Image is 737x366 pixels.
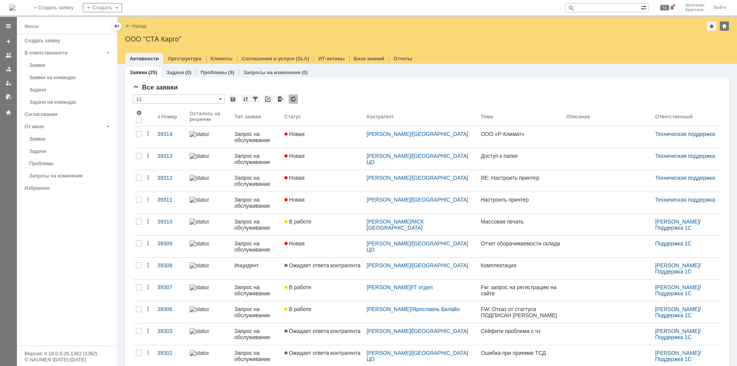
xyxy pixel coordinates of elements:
[655,312,692,318] a: Поддержка 1С
[161,114,177,119] div: Номер
[478,192,563,214] a: Настроить принтер
[284,197,305,203] span: Новая
[367,197,411,203] a: [PERSON_NAME]
[145,131,151,137] div: Действия
[655,131,715,137] a: Техническая поддержка
[235,284,278,296] div: Запрос на обслуживание
[367,175,411,181] a: [PERSON_NAME]
[26,71,115,83] a: Заявки на командах
[478,280,563,301] a: Fw: запрос на регистрацию на сайте
[154,258,187,279] a: 39308
[190,328,209,334] img: statusbar-100 (1).png
[641,3,648,11] span: Расширенный поиск
[130,70,147,75] a: Заявки
[481,153,560,159] div: Доступ к папке
[154,301,187,323] a: 39306
[211,56,233,61] a: Клиенты
[284,262,360,268] span: Ожидает ответа контрагента
[276,94,285,104] div: Экспорт списка
[231,192,281,214] a: Запрос на обслуживание
[281,170,364,192] a: Новая
[235,131,278,143] div: Запрос на обслуживание
[145,350,151,356] div: Действия
[29,75,112,80] div: Заявки на командах
[235,219,278,231] div: Запрос на обслуживание
[130,56,159,61] a: Активности
[154,236,187,257] a: 39309
[655,334,692,340] a: Поддержка 1С
[187,258,231,279] a: statusbar-100 (1).png
[655,350,699,356] a: [PERSON_NAME]
[145,306,151,312] div: Действия
[145,197,151,203] div: Действия
[190,175,209,181] img: statusbar-100 (1).png
[25,38,112,43] div: Создать заявку
[478,323,563,345] a: Сейфити проблема с чз
[157,284,183,290] div: 39307
[190,350,209,356] img: statusbar-100 (1).png
[154,323,187,345] a: 39303
[367,306,411,312] a: [PERSON_NAME]
[29,62,112,68] div: Заявки
[187,148,231,170] a: statusbar-100 (1).png
[157,306,183,312] div: 39306
[481,284,560,296] div: Fw: запрос на регистрацию на сайте
[367,350,470,362] a: [GEOGRAPHIC_DATA] ЦО
[367,219,411,225] a: [PERSON_NAME]
[242,56,309,61] a: Соглашения и услуги (SLA)
[231,148,281,170] a: Запрос на обслуживание
[26,145,115,157] a: Задачи
[481,219,560,225] div: Массовая печать
[231,236,281,257] a: Запрос на обслуживание
[481,240,560,247] div: Отчет оборачиваемости склада
[655,225,692,231] a: Поддержка 1С
[2,49,15,61] a: Заявки на командах
[412,262,468,268] a: [GEOGRAPHIC_DATA]
[145,240,151,247] div: Действия
[26,59,115,71] a: Заявки
[228,94,238,104] div: Сохранить вид
[367,350,474,362] div: /
[145,219,151,225] div: Действия
[21,35,115,46] a: Создать заявку
[367,240,470,253] a: [GEOGRAPHIC_DATA] ЦО
[655,356,692,362] a: Поддержка 1С
[367,262,411,268] a: [PERSON_NAME]
[25,357,109,362] div: © NAUMEN [DATE]-[DATE]
[655,306,719,318] div: /
[25,50,104,56] div: В ответственности
[145,328,151,334] div: Действия
[235,153,278,165] div: Запрос на обслуживание
[655,219,719,231] div: /
[154,170,187,192] a: 39312
[367,240,474,253] div: /
[235,350,278,362] div: Запрос на обслуживание
[655,284,719,296] div: /
[9,5,15,11] img: logo
[83,3,122,12] div: Создать
[481,197,560,203] div: Настроить принтер
[284,284,311,290] span: В работе
[412,284,433,290] a: IT отдел
[190,111,222,122] div: Осталось на решение
[167,70,184,75] a: Задачи
[132,23,146,29] a: Назад
[655,262,719,275] div: /
[481,262,560,268] div: Комплектация
[655,328,699,334] a: [PERSON_NAME]
[154,148,187,170] a: 39313
[478,148,563,170] a: Доступ к папке
[235,328,278,340] div: Запрос на обслуживание
[655,114,693,119] div: Ответственный
[655,153,715,159] a: Техническая поддержка
[707,22,716,31] div: Добавить в избранное
[412,328,468,334] a: [GEOGRAPHIC_DATA]
[201,70,227,75] a: Проблемы
[367,131,474,137] div: /
[660,5,669,10] span: 54
[284,114,301,119] div: Статус
[367,131,411,137] a: [PERSON_NAME]
[26,133,115,145] a: Заявки
[281,258,364,279] a: Ожидает ответа контрагента
[655,328,719,340] div: /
